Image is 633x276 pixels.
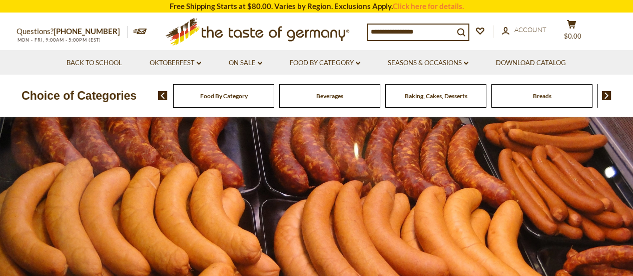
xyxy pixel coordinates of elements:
a: [PHONE_NUMBER] [54,27,120,36]
span: $0.00 [564,32,581,40]
p: Questions? [17,25,128,38]
a: Food By Category [290,58,360,69]
button: $0.00 [557,20,587,45]
a: Click here for details. [393,2,464,11]
span: Account [514,26,546,34]
a: Download Catalog [496,58,566,69]
a: Baking, Cakes, Desserts [405,92,467,100]
a: Oktoberfest [150,58,201,69]
a: On Sale [229,58,262,69]
a: Account [502,25,546,36]
span: MON - FRI, 9:00AM - 5:00PM (EST) [17,37,102,43]
a: Breads [533,92,551,100]
a: Food By Category [200,92,248,100]
a: Beverages [316,92,343,100]
a: Back to School [67,58,122,69]
img: next arrow [602,91,611,100]
a: Seasons & Occasions [388,58,468,69]
img: previous arrow [158,91,168,100]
